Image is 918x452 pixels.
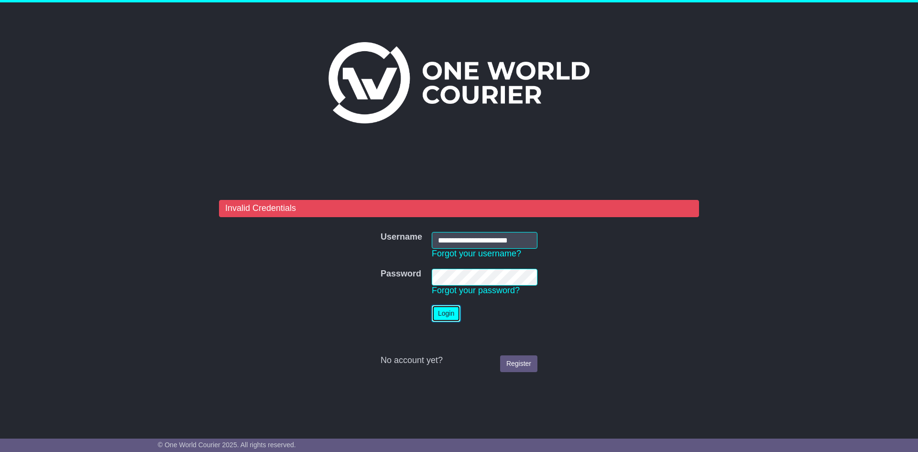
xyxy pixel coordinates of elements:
[381,232,422,243] label: Username
[328,42,590,123] img: One World
[381,355,537,366] div: No account yet?
[432,249,521,258] a: Forgot your username?
[158,441,296,449] span: © One World Courier 2025. All rights reserved.
[432,286,520,295] a: Forgot your password?
[500,355,537,372] a: Register
[219,200,699,217] div: Invalid Credentials
[432,305,460,322] button: Login
[381,269,421,279] label: Password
